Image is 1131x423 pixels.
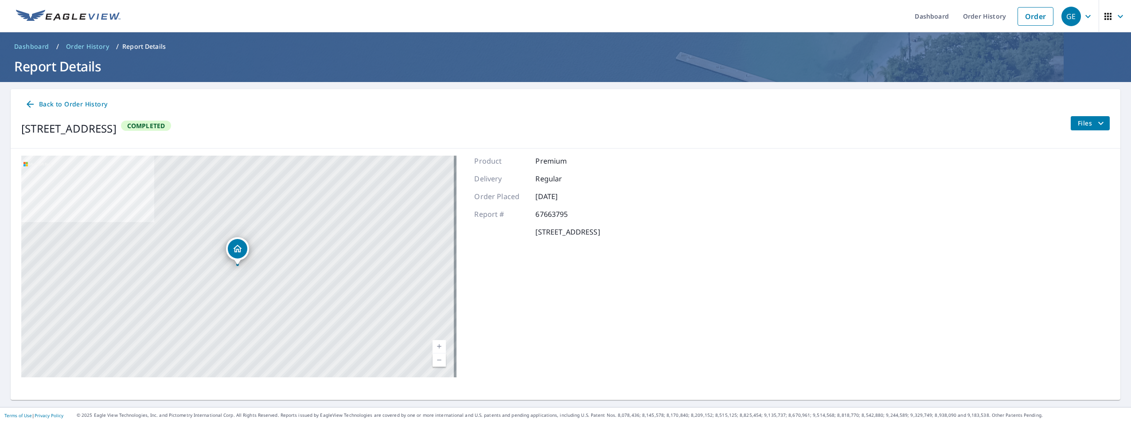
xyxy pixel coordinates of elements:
[1078,118,1106,129] span: Files
[122,42,166,51] p: Report Details
[66,42,109,51] span: Order History
[535,173,589,184] p: Regular
[11,39,1120,54] nav: breadcrumb
[1018,7,1053,26] a: Order
[62,39,113,54] a: Order History
[14,42,49,51] span: Dashboard
[11,57,1120,75] h1: Report Details
[11,39,53,54] a: Dashboard
[122,121,171,130] span: Completed
[474,209,527,219] p: Report #
[21,121,117,137] div: [STREET_ADDRESS]
[56,41,59,52] li: /
[535,209,589,219] p: 67663795
[535,227,600,237] p: [STREET_ADDRESS]
[226,237,249,265] div: Dropped pin, building 1, Residential property, 510 S 10th Ave Springfield, NE 68059
[77,412,1127,419] p: © 2025 Eagle View Technologies, Inc. and Pictometry International Corp. All Rights Reserved. Repo...
[4,413,63,418] p: |
[35,412,63,419] a: Privacy Policy
[16,10,121,23] img: EV Logo
[535,156,589,166] p: Premium
[474,156,527,166] p: Product
[25,99,107,110] span: Back to Order History
[474,173,527,184] p: Delivery
[1070,116,1110,130] button: filesDropdownBtn-67663795
[535,191,589,202] p: [DATE]
[474,191,527,202] p: Order Placed
[1061,7,1081,26] div: GE
[433,353,446,367] a: Current Level 17, Zoom Out
[116,41,119,52] li: /
[4,412,32,419] a: Terms of Use
[21,96,111,113] a: Back to Order History
[433,340,446,353] a: Current Level 17, Zoom In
